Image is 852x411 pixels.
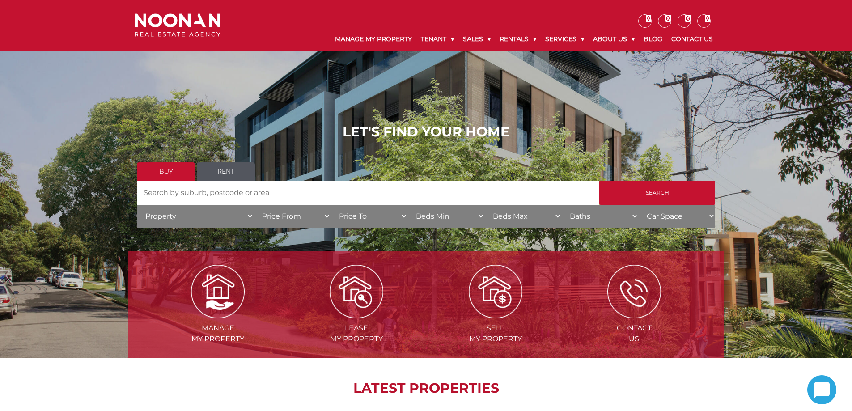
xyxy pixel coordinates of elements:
h2: LATEST PROPERTIES [150,380,702,396]
a: Contact Us [667,28,717,51]
h1: LET'S FIND YOUR HOME [137,124,715,140]
a: Sellmy Property [427,287,564,343]
a: Tenant [416,28,458,51]
a: Blog [639,28,667,51]
a: Buy [137,162,195,181]
span: Sell my Property [427,323,564,344]
input: Search [599,181,715,205]
a: ContactUs [566,287,703,343]
a: Services [541,28,589,51]
span: Contact Us [566,323,703,344]
a: Sales [458,28,495,51]
input: Search by suburb, postcode or area [137,181,599,205]
a: About Us [589,28,639,51]
a: Rentals [495,28,541,51]
img: ICONS [607,265,661,318]
img: Sell my property [469,265,522,318]
a: Manage My Property [331,28,416,51]
img: Manage my Property [191,265,245,318]
a: Leasemy Property [288,287,425,343]
img: Noonan Real Estate Agency [135,13,220,37]
a: Managemy Property [149,287,286,343]
a: Rent [197,162,255,181]
span: Lease my Property [288,323,425,344]
img: Lease my property [330,265,383,318]
span: Manage my Property [149,323,286,344]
